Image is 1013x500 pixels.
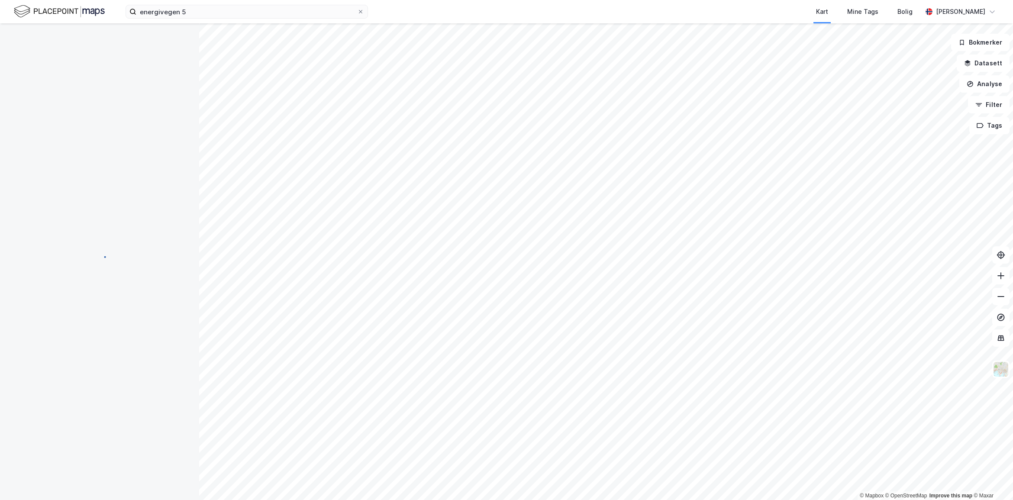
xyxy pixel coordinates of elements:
button: Tags [969,117,1010,134]
img: Z [993,361,1009,377]
button: Bokmerker [951,34,1010,51]
div: Mine Tags [847,6,878,17]
img: logo.f888ab2527a4732fd821a326f86c7f29.svg [14,4,105,19]
div: Bolig [897,6,913,17]
img: spinner.a6d8c91a73a9ac5275cf975e30b51cfb.svg [93,250,106,264]
div: Kontrollprogram for chat [970,458,1013,500]
button: Filter [968,96,1010,113]
div: Kart [816,6,828,17]
a: Mapbox [860,493,884,499]
button: Analyse [959,75,1010,93]
div: [PERSON_NAME] [936,6,985,17]
input: Søk på adresse, matrikkel, gårdeiere, leietakere eller personer [136,5,357,18]
a: Improve this map [929,493,972,499]
button: Datasett [957,55,1010,72]
a: OpenStreetMap [885,493,927,499]
iframe: Chat Widget [970,458,1013,500]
